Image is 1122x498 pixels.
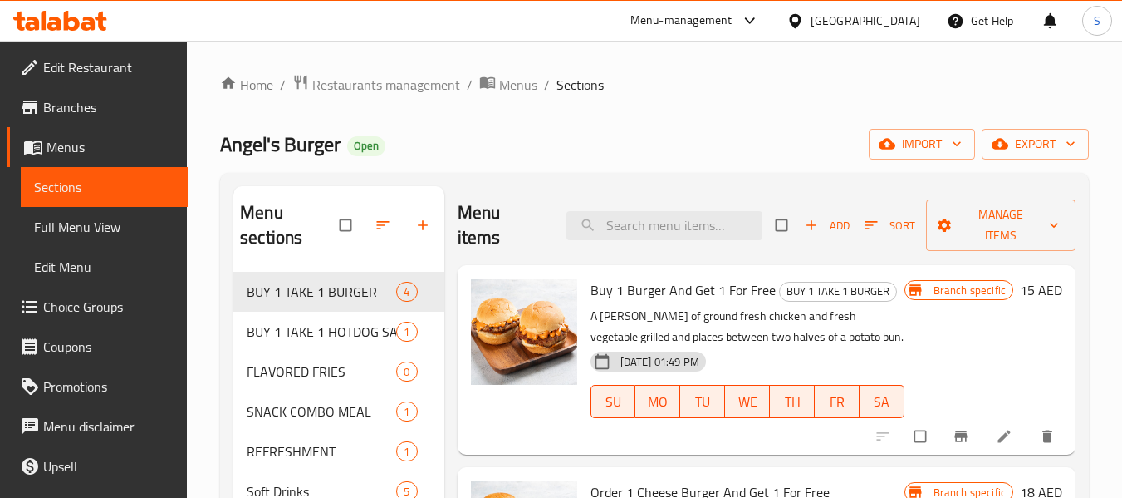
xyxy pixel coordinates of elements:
[397,404,416,420] span: 1
[635,385,680,418] button: MO
[1020,279,1062,302] h6: 15 AED
[821,390,853,414] span: FR
[7,407,188,446] a: Menu disclaimer
[1094,12,1100,30] span: S
[458,200,547,250] h2: Menu items
[7,127,188,167] a: Menus
[995,134,1075,155] span: export
[927,283,1012,298] span: Branch specific
[1029,418,1069,455] button: delete
[21,247,188,287] a: Edit Menu
[233,392,443,431] div: SNACK COMBO MEAL1
[240,200,339,250] h2: Menu sections
[34,257,174,277] span: Edit Menu
[882,134,962,155] span: import
[854,213,926,239] span: Sort items
[220,74,1089,96] nav: breadcrumb
[732,390,763,414] span: WE
[996,428,1016,445] a: Edit menu item
[779,282,897,302] div: BUY 1 TAKE 1 BURGER
[220,75,273,95] a: Home
[21,207,188,247] a: Full Menu View
[43,57,174,77] span: Edit Restaurant
[365,207,404,244] span: Sort sections
[811,12,920,30] div: [GEOGRAPHIC_DATA]
[7,367,188,407] a: Promotions
[801,213,854,239] button: Add
[34,177,174,197] span: Sections
[233,431,443,471] div: REFRESHMENT1
[642,390,674,414] span: MO
[396,282,417,302] div: items
[725,385,770,418] button: WE
[777,390,808,414] span: TH
[404,207,444,244] button: Add section
[397,324,416,340] span: 1
[805,216,850,235] span: Add
[397,364,416,380] span: 0
[7,287,188,327] a: Choice Groups
[865,216,915,235] span: Sort
[7,446,188,486] a: Upsell
[598,390,630,414] span: SU
[233,352,443,392] div: FLAVORED FRIES0
[499,75,537,95] span: Menus
[43,97,174,117] span: Branches
[904,421,939,452] span: Select to update
[347,139,385,153] span: Open
[7,327,188,367] a: Coupons
[590,306,904,348] p: A [PERSON_NAME] of ground fresh chicken and fresh vegetable grilled and places between two halves...
[397,444,416,460] span: 1
[34,217,174,237] span: Full Menu View
[292,74,460,96] a: Restaurants management
[926,200,1075,251] button: Manage items
[801,213,854,239] span: Add item
[479,74,537,96] a: Menus
[860,213,919,239] button: Sort
[396,362,417,382] div: items
[630,11,732,31] div: Menu-management
[43,417,174,436] span: Menu disclaimer
[247,322,396,342] span: BUY 1 TAKE 1 HOTDOG SANDWICH
[247,282,396,302] span: BUY 1 TAKE 1 BURGER
[590,385,636,418] button: SU
[396,402,417,422] div: items
[43,456,174,476] span: Upsell
[939,205,1062,246] span: Manage items
[7,87,188,127] a: Branches
[866,390,898,414] span: SA
[869,129,975,160] button: import
[233,272,443,312] div: BUY 1 TAKE 1 BURGER4
[43,297,174,317] span: Choice Groups
[770,385,815,418] button: TH
[566,211,762,240] input: search
[982,129,1089,160] button: export
[247,441,396,461] span: REFRESHMENT
[280,75,286,95] li: /
[544,75,550,95] li: /
[247,402,396,422] span: SNACK COMBO MEAL
[860,385,904,418] button: SA
[766,210,801,241] span: Select section
[815,385,860,418] button: FR
[43,337,174,357] span: Coupons
[680,385,725,418] button: TU
[312,75,460,95] span: Restaurants management
[247,362,396,382] span: FLAVORED FRIES
[943,418,982,455] button: Branch-specific-item
[556,75,604,95] span: Sections
[396,322,417,342] div: items
[220,126,341,163] span: Angel's Burger
[780,282,896,301] span: BUY 1 TAKE 1 BURGER
[590,278,776,303] span: Buy 1 Burger And Get 1 For Free
[396,441,417,461] div: items
[467,75,473,95] li: /
[347,136,385,156] div: Open
[21,167,188,207] a: Sections
[7,47,188,87] a: Edit Restaurant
